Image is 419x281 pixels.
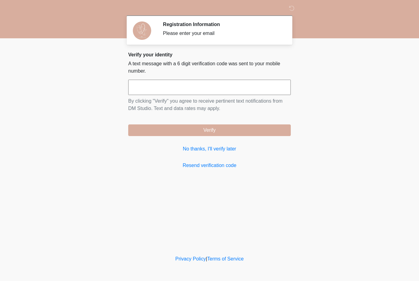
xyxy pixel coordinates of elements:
[128,124,291,136] button: Verify
[122,5,130,12] img: DM Studio Logo
[128,145,291,153] a: No thanks, I'll verify later
[128,162,291,169] a: Resend verification code
[175,256,206,261] a: Privacy Policy
[128,52,291,58] h2: Verify your identity
[163,30,282,37] div: Please enter your email
[128,97,291,112] p: By clicking "Verify" you agree to receive pertinent text notifications from DM Studio. Text and d...
[133,21,151,40] img: Agent Avatar
[207,256,244,261] a: Terms of Service
[206,256,207,261] a: |
[128,60,291,75] p: A text message with a 6 digit verification code was sent to your mobile number.
[163,21,282,27] h2: Registration Information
